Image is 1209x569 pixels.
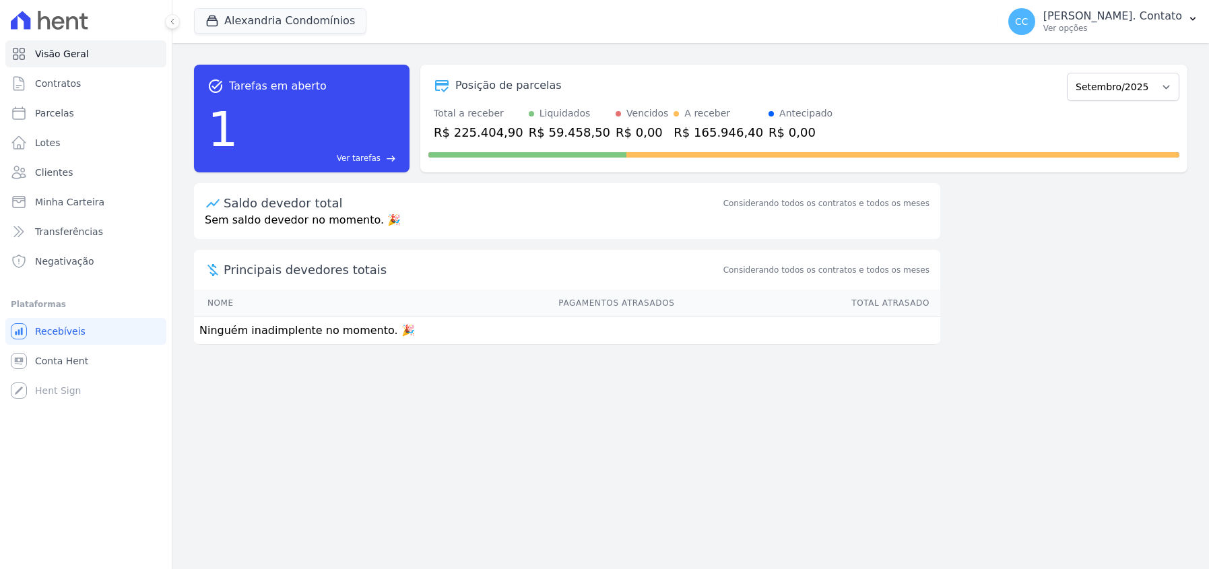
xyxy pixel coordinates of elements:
[35,77,81,90] span: Contratos
[779,106,832,121] div: Antecipado
[194,290,327,317] th: Nome
[434,123,523,141] div: R$ 225.404,90
[35,195,104,209] span: Minha Carteira
[684,106,730,121] div: A receber
[35,47,89,61] span: Visão Geral
[5,248,166,275] a: Negativação
[327,290,675,317] th: Pagamentos Atrasados
[194,317,940,345] td: Ninguém inadimplente no momento. 🎉
[11,296,161,312] div: Plataformas
[1015,17,1028,26] span: CC
[616,123,668,141] div: R$ 0,00
[674,123,763,141] div: R$ 165.946,40
[675,290,940,317] th: Total Atrasado
[35,136,61,149] span: Lotes
[35,106,74,120] span: Parcelas
[455,77,562,94] div: Posição de parcelas
[5,347,166,374] a: Conta Hent
[224,261,721,279] span: Principais devedores totais
[224,194,721,212] div: Saldo devedor total
[5,318,166,345] a: Recebíveis
[194,8,366,34] button: Alexandria Condomínios
[5,159,166,186] a: Clientes
[337,152,381,164] span: Ver tarefas
[35,325,86,338] span: Recebíveis
[1043,9,1182,23] p: [PERSON_NAME]. Contato
[244,152,396,164] a: Ver tarefas east
[5,100,166,127] a: Parcelas
[723,197,929,209] div: Considerando todos os contratos e todos os meses
[529,123,610,141] div: R$ 59.458,50
[540,106,591,121] div: Liquidados
[207,78,224,94] span: task_alt
[5,70,166,97] a: Contratos
[35,225,103,238] span: Transferências
[229,78,327,94] span: Tarefas em aberto
[35,166,73,179] span: Clientes
[386,154,396,164] span: east
[35,255,94,268] span: Negativação
[998,3,1209,40] button: CC [PERSON_NAME]. Contato Ver opções
[207,94,238,164] div: 1
[5,189,166,215] a: Minha Carteira
[1043,23,1182,34] p: Ver opções
[194,212,940,239] p: Sem saldo devedor no momento. 🎉
[626,106,668,121] div: Vencidos
[723,264,929,276] span: Considerando todos os contratos e todos os meses
[5,129,166,156] a: Lotes
[769,123,832,141] div: R$ 0,00
[434,106,523,121] div: Total a receber
[5,40,166,67] a: Visão Geral
[35,354,88,368] span: Conta Hent
[5,218,166,245] a: Transferências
